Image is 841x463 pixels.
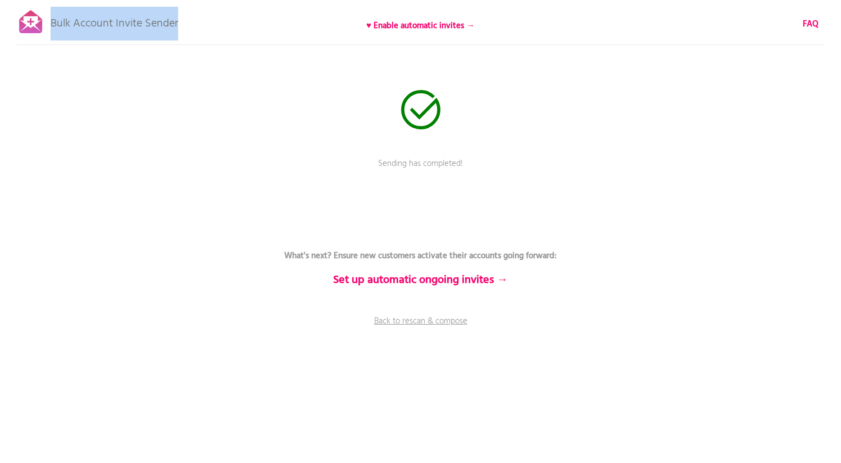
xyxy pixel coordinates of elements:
b: Set up automatic ongoing invites → [333,271,508,289]
p: Bulk Account Invite Sender [51,7,178,35]
a: FAQ [803,18,819,30]
b: What's next? Ensure new customers activate their accounts going forward: [284,249,557,263]
b: FAQ [803,17,819,31]
p: Sending has completed! [252,158,589,186]
a: Back to rescan & compose [252,315,589,343]
b: ♥ Enable automatic invites → [366,19,475,33]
